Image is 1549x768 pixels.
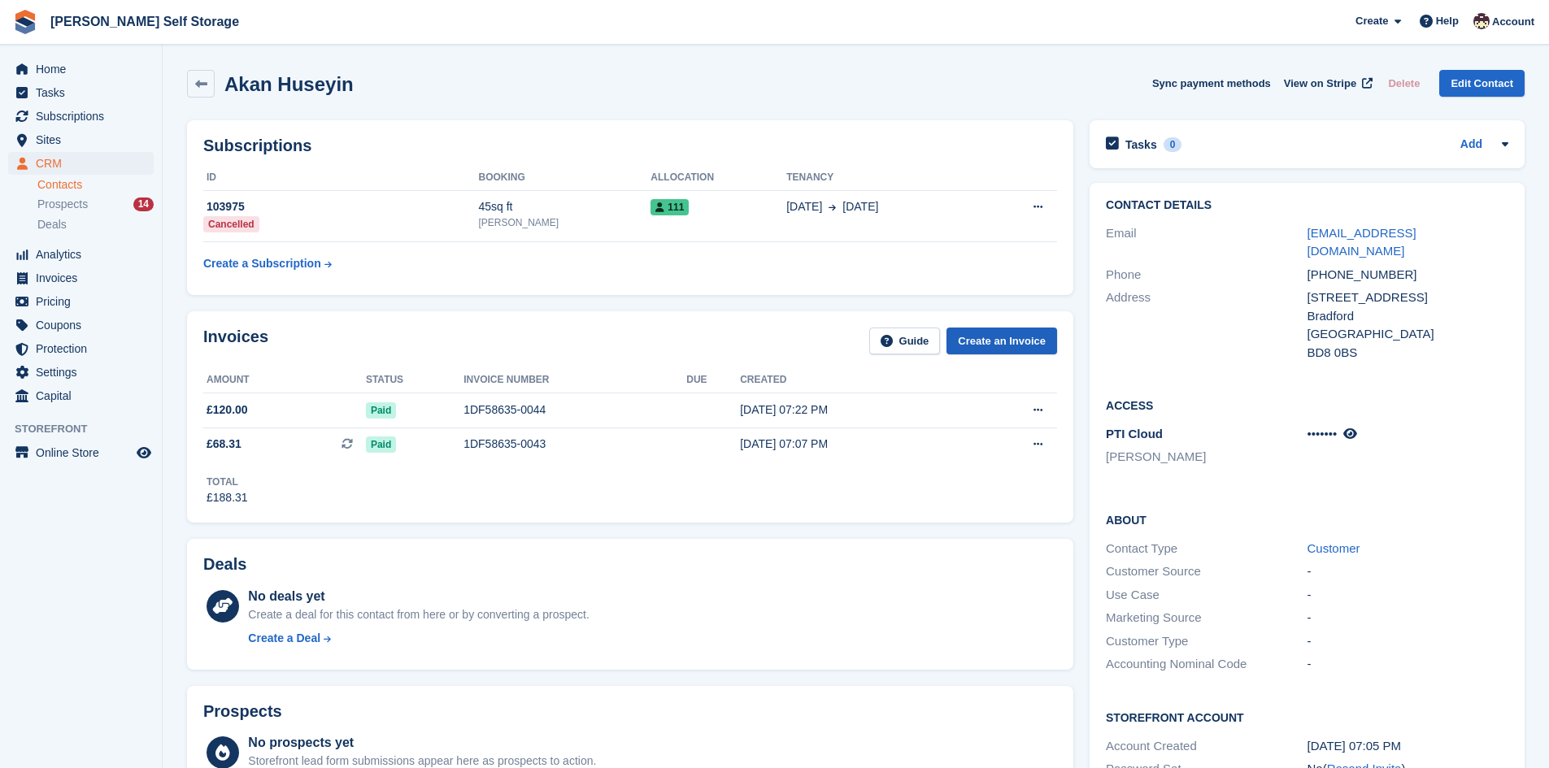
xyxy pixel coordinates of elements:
div: Total [207,475,248,489]
div: Customer Type [1106,632,1307,651]
a: menu [8,81,154,104]
div: Create a deal for this contact from here or by converting a prospect. [248,606,589,623]
div: [STREET_ADDRESS] [1308,289,1508,307]
button: Delete [1381,70,1426,97]
a: menu [8,58,154,80]
div: Customer Source [1106,562,1307,581]
a: Create a Deal [248,630,589,647]
a: Guide [869,328,941,354]
th: Invoice number [463,367,686,393]
h2: Storefront Account [1106,709,1508,725]
div: 14 [133,197,154,211]
div: 45sq ft [478,198,650,215]
a: menu [8,361,154,384]
span: Paid [366,402,396,419]
div: Phone [1106,266,1307,284]
div: Cancelled [203,216,259,232]
a: Create a Subscription [203,249,332,279]
th: ID [203,165,478,191]
div: Bradford [1308,307,1508,326]
span: Analytics [36,243,133,266]
div: [DATE] 07:22 PM [740,401,968,419]
th: Due [686,367,740,393]
div: Email [1106,224,1307,261]
div: [DATE] 07:07 PM [740,436,968,453]
span: PTI Cloud [1106,427,1163,440]
img: Jacob Esser [1473,13,1490,29]
div: Address [1106,289,1307,362]
a: menu [8,441,154,464]
span: £68.31 [207,436,241,453]
div: Create a Deal [248,630,320,647]
span: Prospects [37,197,88,212]
a: Contacts [37,177,154,193]
th: Allocation [650,165,786,191]
a: Add [1460,136,1482,154]
span: Invoices [36,267,133,289]
div: - [1308,632,1508,651]
img: stora-icon-8386f47178a22dfd0bd8f6a31ec36ba5ce8667c1dd55bd0f319d3a0aa187defe.svg [13,10,37,34]
a: menu [8,152,154,175]
a: menu [8,384,154,407]
a: menu [8,105,154,128]
span: Subscriptions [36,105,133,128]
div: [GEOGRAPHIC_DATA] [1308,325,1508,344]
h2: Akan Huseyin [224,73,354,95]
li: [PERSON_NAME] [1106,448,1307,466]
div: Accounting Nominal Code [1106,655,1307,674]
span: Capital [36,384,133,407]
span: Protection [36,337,133,360]
a: Edit Contact [1439,70,1525,97]
div: Use Case [1106,586,1307,605]
span: Storefront [15,421,162,437]
div: No deals yet [248,587,589,606]
th: Status [366,367,463,393]
h2: Deals [203,555,246,574]
span: Deals [37,217,67,232]
span: Tasks [36,81,133,104]
span: Sites [36,128,133,151]
h2: Prospects [203,702,282,721]
span: Coupons [36,314,133,336]
span: £120.00 [207,401,248,419]
h2: Subscriptions [203,137,1057,155]
h2: About [1106,511,1508,527]
div: Contact Type [1106,540,1307,558]
button: Sync payment methods [1152,70,1271,97]
span: Online Store [36,441,133,464]
div: Create a Subscription [203,255,321,272]
span: Home [36,58,133,80]
div: 1DF58635-0043 [463,436,686,453]
div: 103975 [203,198,478,215]
div: - [1308,562,1508,581]
a: View on Stripe [1277,70,1376,97]
a: Preview store [134,443,154,462]
div: 0 [1164,137,1182,152]
span: Pricing [36,290,133,313]
h2: Contact Details [1106,199,1508,212]
div: - [1308,655,1508,674]
a: menu [8,243,154,266]
div: No prospects yet [248,733,596,753]
div: [PHONE_NUMBER] [1308,266,1508,284]
a: Customer [1308,541,1360,555]
span: 111 [650,199,689,215]
span: [DATE] [842,198,878,215]
span: CRM [36,152,133,175]
h2: Tasks [1125,137,1157,152]
span: Create [1355,13,1388,29]
th: Booking [478,165,650,191]
a: menu [8,337,154,360]
span: ••••••• [1308,427,1338,440]
div: £188.31 [207,489,248,506]
span: Paid [366,436,396,453]
span: Help [1436,13,1459,29]
a: Deals [37,216,154,233]
div: Account Created [1106,737,1307,756]
th: Amount [203,367,366,393]
a: menu [8,314,154,336]
a: menu [8,267,154,289]
a: menu [8,128,154,151]
a: [EMAIL_ADDRESS][DOMAIN_NAME] [1308,226,1416,258]
a: Prospects 14 [37,196,154,213]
